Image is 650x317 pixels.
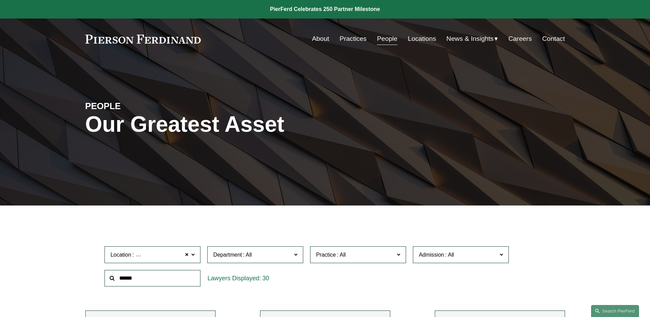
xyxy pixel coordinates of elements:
span: News & Insights [446,33,494,45]
h1: Our Greatest Asset [85,112,405,137]
a: Search this site [591,305,639,317]
a: Contact [542,32,565,45]
span: Admission [419,252,444,258]
span: [GEOGRAPHIC_DATA] [135,250,192,259]
a: Practices [340,32,367,45]
a: About [312,32,329,45]
a: folder dropdown [446,32,498,45]
a: Careers [508,32,532,45]
span: Department [213,252,242,258]
span: Practice [316,252,336,258]
a: Locations [408,32,436,45]
a: People [377,32,397,45]
h4: PEOPLE [85,101,205,111]
span: 30 [262,275,269,282]
span: Location [110,252,131,258]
